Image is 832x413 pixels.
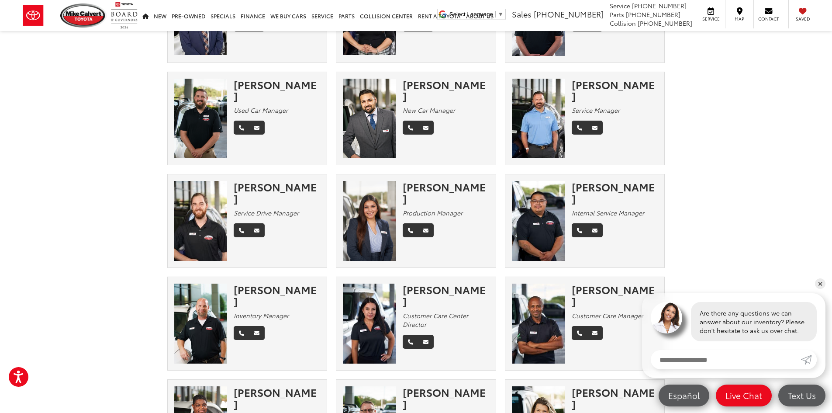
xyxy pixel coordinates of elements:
[572,79,658,102] div: [PERSON_NAME]
[784,390,820,401] span: Text Us
[234,386,320,410] div: [PERSON_NAME]
[659,385,709,406] a: Español
[721,390,766,401] span: Live Chat
[249,326,265,340] a: Email
[572,284,658,307] div: [PERSON_NAME]
[587,326,603,340] a: Email
[572,326,587,340] a: Phone
[587,121,603,135] a: Email
[234,208,299,217] em: Service Drive Manager
[234,181,320,204] div: [PERSON_NAME]
[626,10,680,19] span: [PHONE_NUMBER]
[587,223,603,237] a: Email
[234,311,289,320] em: Inventory Manager
[234,326,249,340] a: Phone
[418,335,434,349] a: Email
[234,79,320,102] div: [PERSON_NAME]
[234,223,249,237] a: Phone
[512,181,565,261] img: Paco Mendoza
[793,16,812,22] span: Saved
[174,79,228,159] img: Ryan Hayes
[403,121,418,135] a: Phone
[403,284,489,307] div: [PERSON_NAME]
[403,181,489,204] div: [PERSON_NAME]
[234,284,320,307] div: [PERSON_NAME]
[534,8,604,20] span: [PHONE_NUMBER]
[403,106,455,115] em: New Car Manager
[610,1,630,10] span: Service
[512,79,565,159] img: Eric Majors
[651,302,682,333] img: Agent profile photo
[701,16,721,22] span: Service
[343,284,396,364] img: Marcy Hernandez
[572,223,587,237] a: Phone
[418,223,434,237] a: Email
[498,11,504,17] span: ▼
[572,106,620,115] em: Service Manager
[249,121,265,135] a: Email
[651,350,801,369] input: Enter your message
[343,181,396,261] img: Faith Pretre
[343,79,396,159] img: Kris Bell
[174,181,228,261] img: James Bagwell
[512,8,532,20] span: Sales
[638,19,692,28] span: [PHONE_NUMBER]
[610,19,636,28] span: Collision
[632,1,687,10] span: [PHONE_NUMBER]
[778,385,825,406] a: Text Us
[403,311,468,329] em: Customer Care Center Director
[610,10,624,19] span: Parts
[572,208,644,217] em: Internal Service Manager
[664,390,704,401] span: Español
[174,284,228,364] img: David Powell
[512,284,565,364] img: Kadjaliou Barry
[572,121,587,135] a: Phone
[403,79,489,102] div: [PERSON_NAME]
[572,311,643,320] em: Customer Care Manager
[801,350,817,369] a: Submit
[418,121,434,135] a: Email
[403,223,418,237] a: Phone
[234,106,288,115] em: Used Car Manager
[234,121,249,135] a: Phone
[572,386,658,410] div: [PERSON_NAME]
[249,223,265,237] a: Email
[730,16,749,22] span: Map
[403,208,463,217] em: Production Manager
[758,16,779,22] span: Contact
[691,302,817,341] div: Are there any questions we can answer about our inventory? Please don't hesitate to ask us over c...
[60,3,107,28] img: Mike Calvert Toyota
[403,386,489,410] div: [PERSON_NAME]
[716,385,772,406] a: Live Chat
[403,335,418,349] a: Phone
[572,181,658,204] div: [PERSON_NAME]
